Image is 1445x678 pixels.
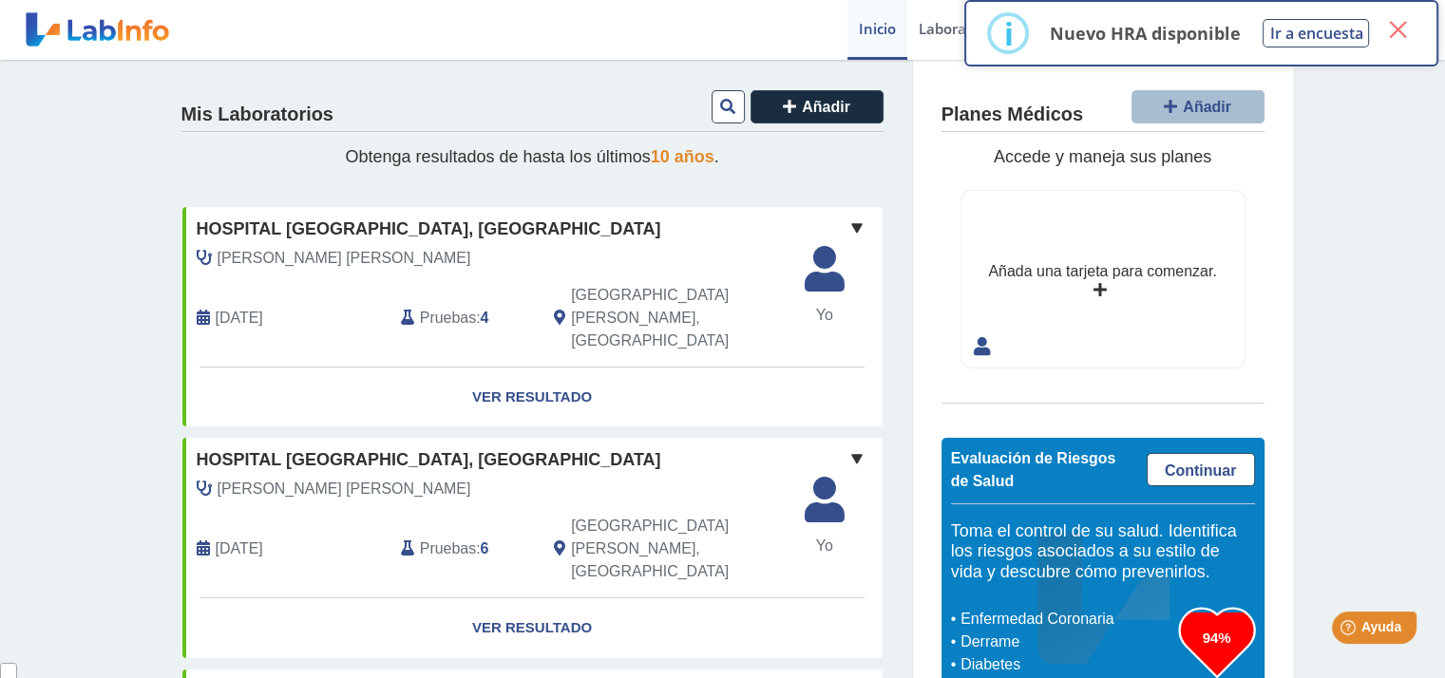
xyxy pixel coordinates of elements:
[1380,12,1415,47] button: Close this dialog
[1131,90,1264,123] button: Añadir
[751,90,884,123] button: Añadir
[1179,626,1255,650] h3: 94%
[345,147,718,166] span: Obtenga resultados de hasta los últimos .
[951,521,1255,583] h5: Toma el control de su salud. Identifica los riesgos asociados a su estilo de vida y descubre cómo...
[802,99,850,115] span: Añadir
[387,284,540,352] div: :
[481,540,489,556] b: 6
[956,653,1179,676] li: Diabetes
[793,535,856,557] span: Yo
[956,631,1179,653] li: Derrame
[988,260,1216,283] div: Añada una tarjeta para comenzar.
[216,307,263,330] span: 2023-12-01
[571,284,781,352] span: San Juan, PR
[956,608,1179,631] li: Enfermedad Coronaria
[571,515,781,583] span: San Juan, PR
[218,478,471,500] span: Diaz Romero, Porfirio
[420,307,476,330] span: Pruebas
[182,598,883,658] a: Ver Resultado
[1049,22,1240,45] p: Nuevo HRA disponible
[182,367,883,427] a: Ver Resultado
[197,447,661,473] span: Hospital [GEOGRAPHIC_DATA], [GEOGRAPHIC_DATA]
[941,104,1083,126] h4: Planes Médicos
[1147,453,1255,486] a: Continuar
[218,247,471,270] span: Perez Fernandez, Carlos
[793,304,856,327] span: Yo
[994,147,1211,166] span: Accede y maneja sus planes
[481,310,489,326] b: 4
[951,450,1116,489] span: Evaluación de Riesgos de Salud
[1165,462,1237,479] span: Continuar
[1263,19,1369,47] button: Ir a encuesta
[651,147,714,166] span: 10 años
[420,537,476,560] span: Pruebas
[197,217,661,242] span: Hospital [GEOGRAPHIC_DATA], [GEOGRAPHIC_DATA]
[216,537,263,560] span: 2023-10-21
[1003,16,1013,50] div: i
[1276,604,1424,657] iframe: Help widget launcher
[1183,99,1231,115] span: Añadir
[387,515,540,583] div: :
[181,104,333,126] h4: Mis Laboratorios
